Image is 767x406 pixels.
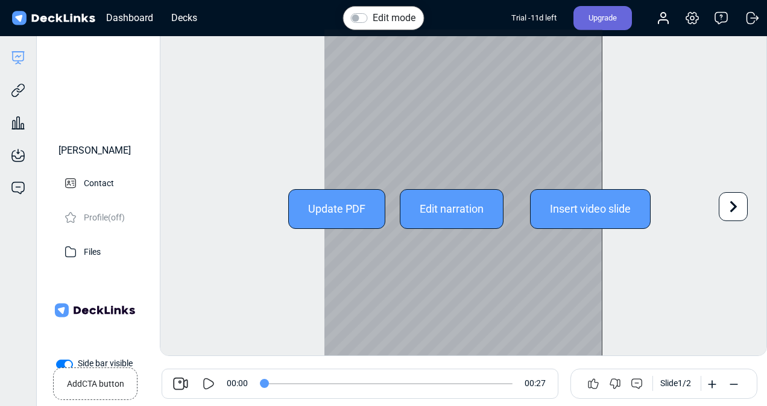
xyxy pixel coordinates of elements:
small: Add CTA button [67,373,124,390]
p: Files [84,243,101,258]
div: Dashboard [100,10,159,25]
div: Trial - 11 d left [511,6,557,30]
span: 00:00 [227,377,248,390]
div: Upgrade [573,6,632,30]
img: DeckLinks [10,10,97,27]
div: [PERSON_NAME] [58,143,131,158]
img: Company Banner [52,268,137,352]
div: Edit narration [400,189,503,229]
p: Profile (off) [84,209,125,224]
div: Insert video slide [530,189,651,229]
div: Update PDF [288,189,385,229]
label: Side bar visible [78,357,133,370]
div: Slide 1 / 2 [660,377,691,390]
div: Decks [165,10,203,25]
p: Contact [84,175,114,190]
span: 00:27 [525,377,546,390]
label: Edit mode [373,11,415,25]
